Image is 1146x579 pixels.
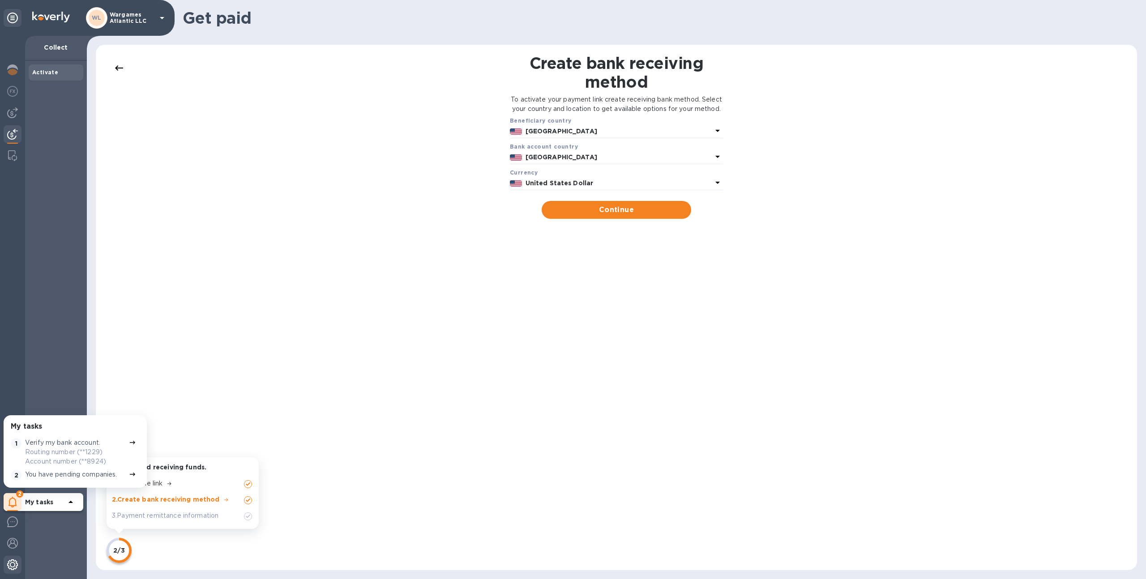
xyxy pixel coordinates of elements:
b: [GEOGRAPHIC_DATA] [526,153,597,161]
img: Logo [32,12,70,22]
h1: Create bank receiving method [510,54,723,91]
p: Verify my bank account. [25,438,100,447]
div: Unpin categories [4,9,21,27]
span: 2 [11,470,21,481]
img: US [510,128,522,135]
p: 3 . Payment remittance information [112,511,218,520]
p: To activate your payment link create receiving bank method. Select your country and location to g... [510,95,723,114]
b: Activate [32,69,58,76]
p: 2 . Create bank receiving method [112,495,220,504]
p: Get started receiving funds. [112,463,253,472]
b: Beneficiary country [510,117,572,124]
h1: Get paid [183,9,1132,27]
p: Collect [32,43,80,52]
p: Wargames Atlantic LLC [110,12,154,24]
p: Routing number (**1229) Account number (**8924) [25,447,125,466]
img: USD [510,180,522,187]
img: Foreign exchange [7,86,18,97]
span: 2 [16,490,23,498]
b: My tasks [25,498,53,506]
b: Currency [510,169,538,176]
b: [GEOGRAPHIC_DATA] [526,128,597,135]
p: You have pending companies. [25,470,117,479]
b: Bank account cоuntry [510,143,578,150]
button: Continue [542,201,691,219]
img: Unchecked [243,479,253,490]
b: WL [92,14,102,21]
b: United States Dollar [526,179,594,187]
img: Unchecked [243,495,253,506]
p: 2/3 [113,546,124,555]
img: US [510,154,522,161]
h3: My tasks [11,422,42,431]
span: Continue [549,204,684,215]
span: 1 [11,438,21,449]
img: Unchecked [243,511,253,522]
